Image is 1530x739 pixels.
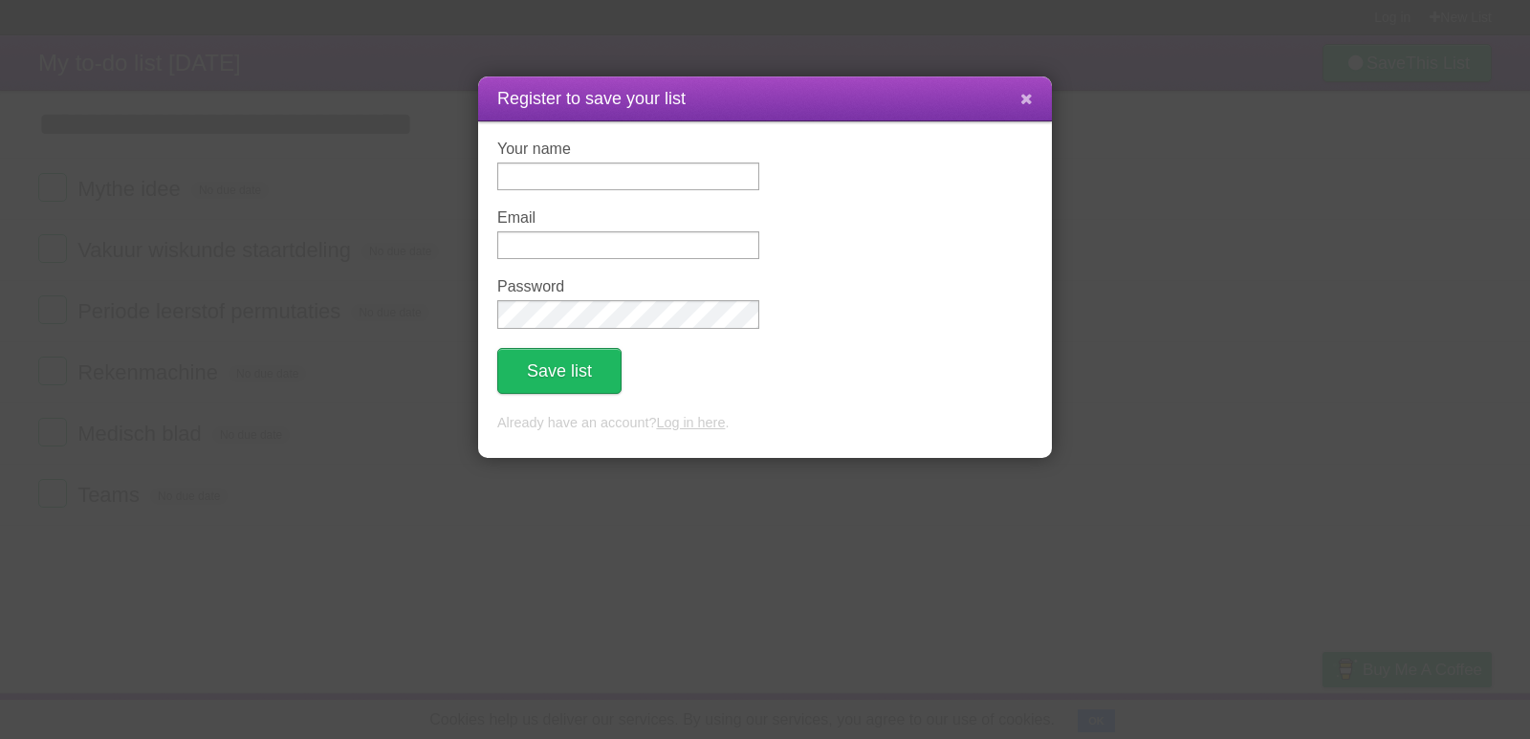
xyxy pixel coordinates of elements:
[497,209,759,227] label: Email
[497,86,1033,112] h1: Register to save your list
[497,278,759,295] label: Password
[656,415,725,430] a: Log in here
[497,141,759,158] label: Your name
[497,413,1033,434] p: Already have an account? .
[497,348,622,394] button: Save list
